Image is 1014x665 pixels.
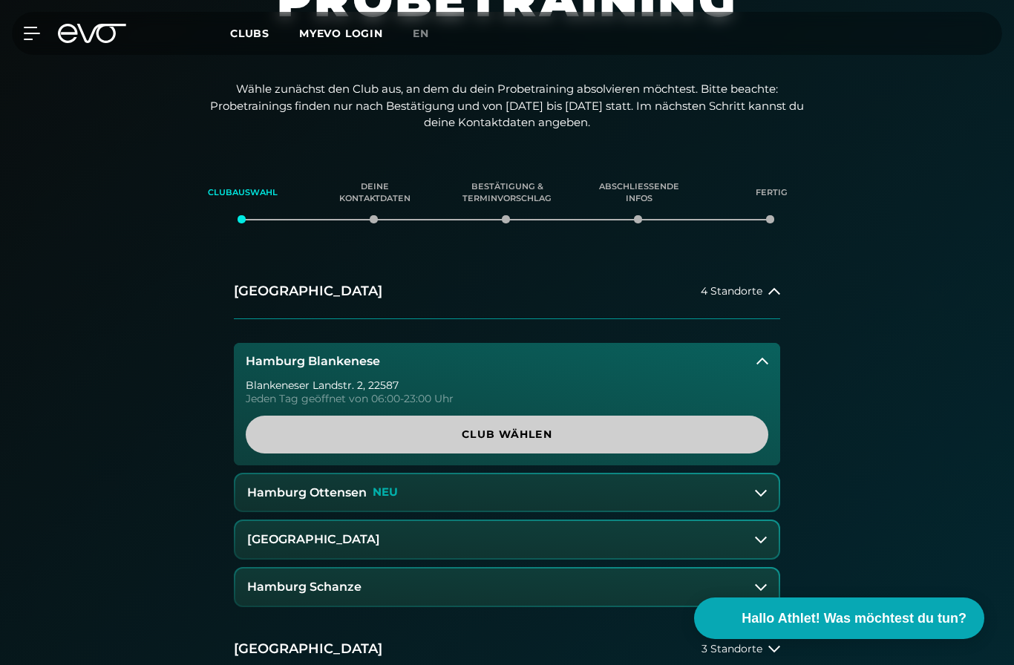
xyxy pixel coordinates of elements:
span: Hallo Athlet! Was möchtest du tun? [742,609,966,629]
p: NEU [373,486,398,499]
span: Clubs [230,27,269,40]
a: Clubs [230,26,299,40]
h3: Hamburg Blankenese [246,355,380,368]
button: [GEOGRAPHIC_DATA] [235,521,779,558]
div: Fertig [724,173,819,213]
span: 4 Standorte [701,286,762,297]
button: Hamburg OttensenNEU [235,474,779,511]
div: Abschließende Infos [592,173,687,213]
h2: [GEOGRAPHIC_DATA] [234,640,382,658]
span: en [413,27,429,40]
button: Hamburg Blankenese [234,343,780,380]
span: 3 Standorte [701,643,762,655]
h3: Hamburg Ottensen [247,486,367,499]
button: Hallo Athlet! Was möchtest du tun? [694,597,984,639]
a: en [413,25,447,42]
div: Bestätigung & Terminvorschlag [459,173,555,213]
h3: [GEOGRAPHIC_DATA] [247,533,380,546]
div: Jeden Tag geöffnet von 06:00-23:00 Uhr [246,393,768,404]
span: Club wählen [264,427,750,442]
div: Deine Kontaktdaten [327,173,422,213]
a: MYEVO LOGIN [299,27,383,40]
button: Hamburg Schanze [235,569,779,606]
a: Club wählen [246,416,768,453]
h3: Hamburg Schanze [247,580,362,594]
p: Wähle zunächst den Club aus, an dem du dein Probetraining absolvieren möchtest. Bitte beachte: Pr... [210,81,804,131]
div: Clubauswahl [195,173,290,213]
div: Blankeneser Landstr. 2 , 22587 [246,380,768,390]
button: [GEOGRAPHIC_DATA]4 Standorte [234,264,780,319]
h2: [GEOGRAPHIC_DATA] [234,282,382,301]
